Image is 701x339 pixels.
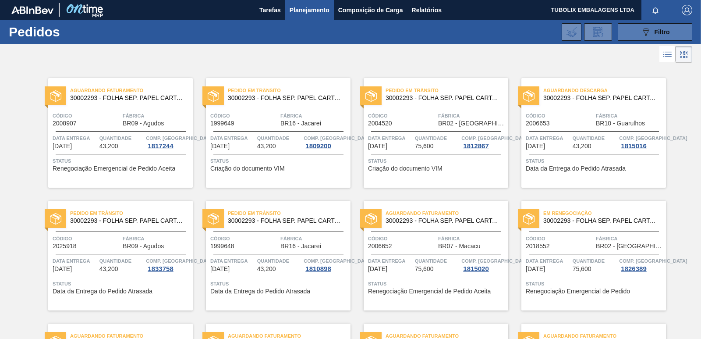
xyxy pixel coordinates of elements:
span: BR02 - Sergipe [438,120,506,127]
span: 2006653 [526,120,550,127]
a: statusAguardando Faturamento30002293 - FOLHA SEP. PAPEL CARTAO 1200x1000M 350gCódigo2006652Fábric... [350,201,508,310]
span: 2006652 [368,243,392,250]
a: statusAguardando Faturamento30002293 - FOLHA SEP. PAPEL CARTAO 1200x1000M 350gCódigo2008907Fábric... [35,78,193,188]
span: Código [210,234,278,243]
span: Comp. Carga [146,257,214,265]
span: BR16 - Jacareí [280,120,321,127]
span: Código [368,234,436,243]
span: Status [368,157,506,165]
span: Status [526,157,664,165]
span: 30002293 - FOLHA SEP. PAPEL CARTAO 1200x1000M 350g [70,95,186,101]
img: status [208,90,219,102]
span: Renegociação Emergencial de Pedido Aceita [368,288,491,295]
span: Data entrega [526,257,570,265]
a: statusPedido em Trânsito30002293 - FOLHA SEP. PAPEL CARTAO 1200x1000M 350gCódigo1999648FábricaBR1... [193,201,350,310]
a: Comp. [GEOGRAPHIC_DATA]1833758 [146,257,191,272]
span: Criação do documento VIM [368,165,443,172]
button: Filtro [618,23,692,41]
span: Tarefas [259,5,281,15]
span: Código [526,234,594,243]
span: 30002293 - FOLHA SEP. PAPEL CARTAO 1200x1000M 350g [228,95,343,101]
span: 16/09/2025 [210,266,230,272]
div: Visão em Cards [676,46,692,63]
div: 1815016 [619,143,648,150]
span: 43,200 [257,266,276,272]
div: 1826389 [619,265,648,272]
span: Status [368,279,506,288]
span: 30002293 - FOLHA SEP. PAPEL CARTAO 1200x1000M 350g [70,218,186,224]
span: 1999649 [210,120,234,127]
span: Código [368,111,436,120]
span: Código [53,234,120,243]
span: Quantidade [99,134,144,143]
span: Fábrica [280,234,348,243]
span: Comp. Carga [619,257,687,265]
span: 30002293 - FOLHA SEP. PAPEL CARTAO 1200x1000M 350g [386,95,501,101]
span: Data entrega [210,257,255,265]
span: Pedido em Trânsito [228,209,350,218]
span: Fábrica [438,234,506,243]
span: Data entrega [53,257,97,265]
span: 43,200 [99,143,118,150]
div: 1809200 [304,143,333,150]
a: statusPedido em Trânsito30002293 - FOLHA SEP. PAPEL CARTAO 1200x1000M 350gCódigo1999649FábricaBR1... [193,78,350,188]
span: Comp. Carga [146,134,214,143]
a: Comp. [GEOGRAPHIC_DATA]1815016 [619,134,664,150]
span: Fábrica [280,111,348,120]
img: status [523,213,535,225]
span: Filtro [655,29,670,36]
span: BR09 - Agudos [123,120,164,127]
span: Quantidade [415,134,460,143]
span: Relatórios [412,5,442,15]
img: Logout [682,5,692,15]
span: Composição de Carga [338,5,403,15]
span: Comp. Carga [461,257,529,265]
span: Código [526,111,594,120]
span: Status [53,157,191,165]
img: TNhmsLtSVTkK8tSr43FrP2fwEKptu5GPRR3wAAAABJRU5ErkJggg== [11,6,53,14]
span: 10/09/2025 [53,143,72,150]
span: Quantidade [257,257,302,265]
span: 75,600 [415,266,434,272]
div: Importar Negociações dos Pedidos [562,23,581,41]
span: BR09 - Agudos [123,243,164,250]
span: Data da Entrega do Pedido Atrasada [210,288,310,295]
a: statusPedido em Trânsito30002293 - FOLHA SEP. PAPEL CARTAO 1200x1000M 350gCódigo2004520FábricaBR0... [350,78,508,188]
span: 2008907 [53,120,77,127]
span: Renegociação Emergencial de Pedido Aceita [53,165,175,172]
span: Data entrega [526,134,570,143]
div: 1833758 [146,265,175,272]
span: Comp. Carga [461,134,529,143]
span: 15/09/2025 [526,143,545,150]
img: status [365,90,377,102]
span: 15/09/2025 [368,143,387,150]
span: 1999648 [210,243,234,250]
span: 43,200 [573,143,591,150]
span: Planejamento [290,5,329,15]
span: 2004520 [368,120,392,127]
span: Comp. Carga [304,134,372,143]
img: status [50,213,61,225]
span: Quantidade [573,257,617,265]
span: Aguardando Faturamento [70,86,193,95]
span: 19/09/2025 [526,266,545,272]
span: Comp. Carga [304,257,372,265]
span: Fábrica [596,234,664,243]
span: Data da Entrega do Pedido Atrasada [526,165,626,172]
span: Aguardando Faturamento [386,209,508,218]
span: Quantidade [415,257,460,265]
a: statusEm renegociação30002293 - FOLHA SEP. PAPEL CARTAO 1200x1000M 350gCódigo2018552FábricaBR02 -... [508,201,666,310]
span: Data entrega [368,257,413,265]
span: Status [526,279,664,288]
a: statusAguardando Descarga30002293 - FOLHA SEP. PAPEL CARTAO 1200x1000M 350gCódigo2006653FábricaBR... [508,78,666,188]
div: Visão em Lista [659,46,676,63]
span: Quantidade [257,134,302,143]
a: Comp. [GEOGRAPHIC_DATA]1817244 [146,134,191,150]
span: 30002293 - FOLHA SEP. PAPEL CARTAO 1200x1000M 350g [386,218,501,224]
a: Comp. [GEOGRAPHIC_DATA]1810898 [304,257,348,272]
button: Notificações [641,4,669,16]
span: 43,200 [257,143,276,150]
span: BR07 - Macacu [438,243,480,250]
span: BR10 - Guarulhos [596,120,645,127]
span: Fábrica [123,234,191,243]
